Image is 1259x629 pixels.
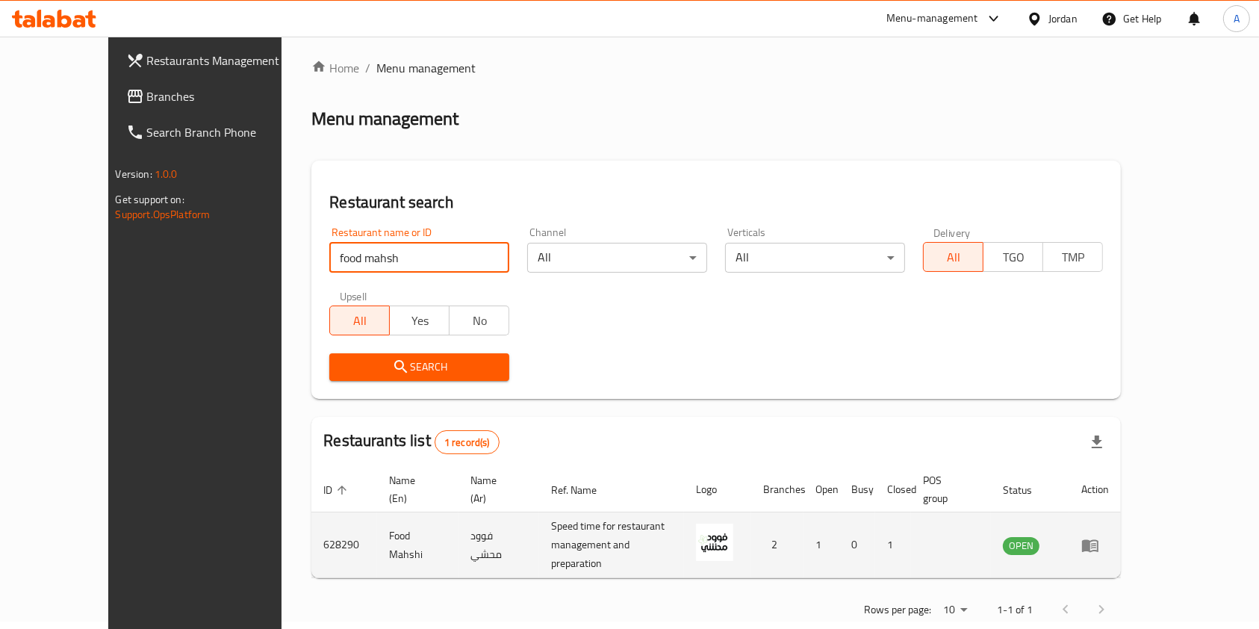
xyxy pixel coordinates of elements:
span: A [1234,10,1240,27]
div: OPEN [1003,537,1039,555]
a: Branches [114,78,319,114]
span: 1 record(s) [435,436,499,450]
th: Open [803,467,839,512]
span: Ref. Name [551,481,616,499]
span: 1.0.0 [155,164,178,184]
img: Food Mahshi [696,524,733,561]
table: enhanced table [311,467,1121,578]
span: TMP [1049,247,1097,268]
span: Name (Ar) [470,471,521,507]
h2: Restaurants list [323,430,499,454]
td: 0 [839,512,875,578]
a: Restaurants Management [114,43,319,78]
td: فوود محشي [458,512,539,578]
label: Delivery [933,227,971,238]
div: Rows per page: [937,599,973,622]
h2: Menu management [311,107,458,131]
p: 1-1 of 1 [997,601,1033,619]
span: Menu management [376,59,476,77]
div: Total records count [435,430,500,454]
input: Search for restaurant name or ID.. [329,243,509,273]
span: POS group [923,471,973,507]
th: Busy [839,467,875,512]
button: Yes [389,306,450,335]
span: Get support on: [116,190,184,209]
button: TGO [983,242,1043,272]
span: TGO [989,247,1037,268]
span: Branches [147,87,307,105]
td: 1 [803,512,839,578]
a: Search Branch Phone [114,114,319,150]
nav: breadcrumb [311,59,1121,77]
button: Search [329,353,509,381]
span: Restaurants Management [147,52,307,69]
span: OPEN [1003,537,1039,554]
div: All [725,243,905,273]
span: No [456,310,503,332]
span: All [930,247,977,268]
span: All [336,310,384,332]
td: 2 [751,512,803,578]
th: Action [1069,467,1121,512]
a: Home [311,59,359,77]
th: Logo [684,467,751,512]
button: All [329,306,390,335]
span: Name (En) [389,471,441,507]
span: Search Branch Phone [147,123,307,141]
button: TMP [1042,242,1103,272]
span: Search [341,358,497,377]
th: Branches [751,467,803,512]
button: All [923,242,983,272]
td: 628290 [311,512,377,578]
li: / [365,59,370,77]
button: No [449,306,509,335]
a: Support.OpsPlatform [116,205,211,224]
span: Status [1003,481,1051,499]
td: 1 [875,512,911,578]
td: Food Mahshi [377,512,458,578]
span: ID [323,481,352,499]
div: All [527,243,707,273]
span: Yes [396,310,444,332]
span: Version: [116,164,152,184]
label: Upsell [340,291,367,301]
td: Speed time for restaurant management and preparation [539,512,684,578]
h2: Restaurant search [329,191,1103,214]
div: Export file [1079,424,1115,460]
div: Jordan [1048,10,1078,27]
p: Rows per page: [864,601,931,619]
th: Closed [875,467,911,512]
div: Menu-management [886,10,978,28]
